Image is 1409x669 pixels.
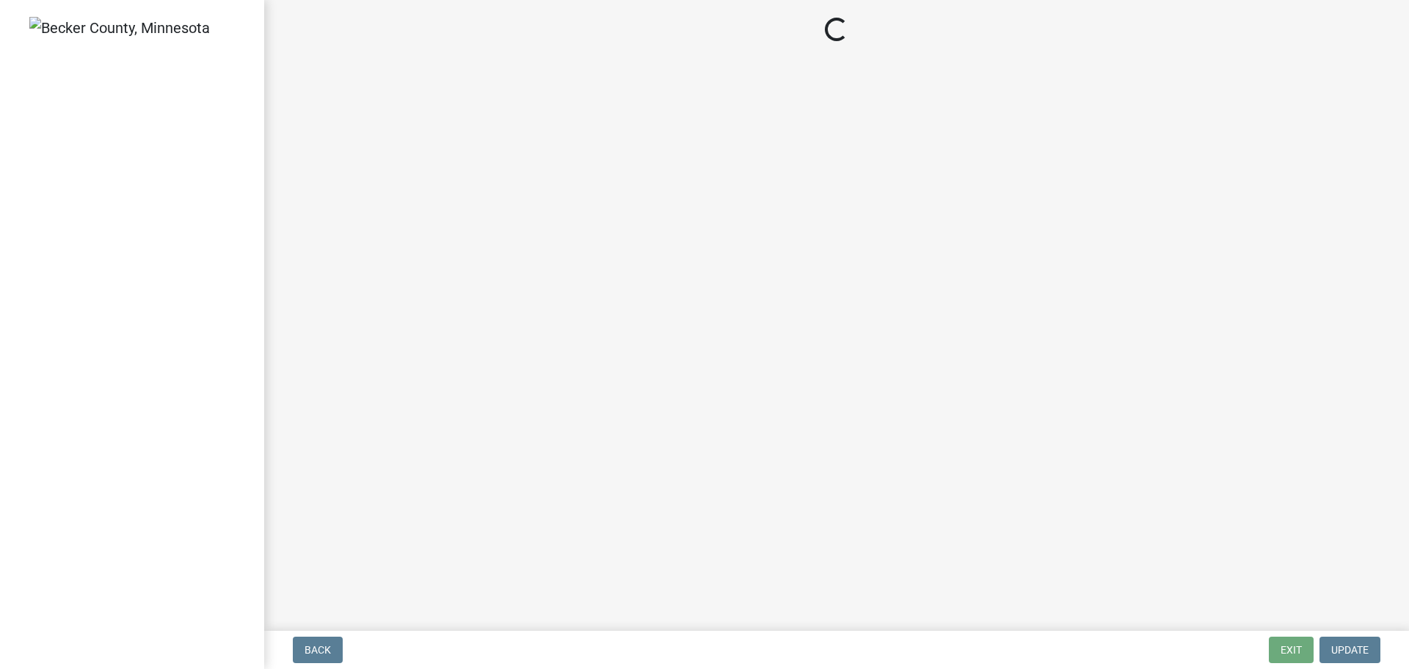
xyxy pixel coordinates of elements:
[29,17,210,39] img: Becker County, Minnesota
[1319,637,1380,663] button: Update
[1269,637,1314,663] button: Exit
[293,637,343,663] button: Back
[1331,644,1369,656] span: Update
[305,644,331,656] span: Back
